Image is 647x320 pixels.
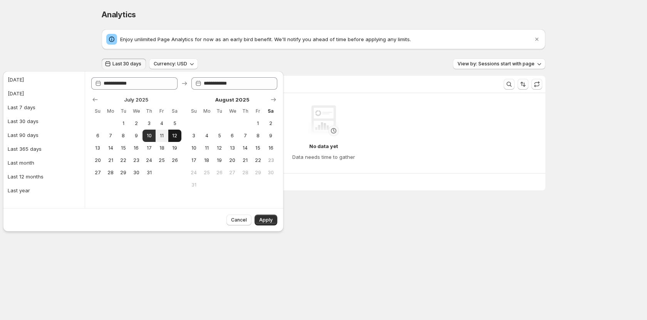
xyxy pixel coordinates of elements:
[239,130,251,142] button: Thursday August 7 2025
[251,117,264,130] button: Friday August 1 2025
[265,117,277,130] button: Saturday August 2 2025
[203,108,210,114] span: Mo
[265,154,277,167] button: Today Saturday August 23 2025
[251,105,264,117] th: Friday
[130,154,142,167] button: Wednesday July 23 2025
[239,154,251,167] button: Thursday August 21 2025
[265,142,277,154] button: Saturday August 16 2025
[255,133,261,139] span: 8
[117,142,130,154] button: Tuesday July 15 2025
[308,105,339,136] img: No data yet
[255,145,261,151] span: 15
[102,10,136,19] span: Analytics
[112,61,141,67] span: Last 30 days
[159,120,165,127] span: 4
[91,154,104,167] button: Sunday July 20 2025
[226,154,239,167] button: Wednesday August 20 2025
[216,170,223,176] span: 26
[8,173,44,180] div: Last 12 months
[200,105,213,117] th: Monday
[242,170,248,176] span: 28
[242,133,248,139] span: 7
[8,90,24,97] div: [DATE]
[107,170,114,176] span: 28
[255,215,277,225] button: Apply
[216,157,223,163] span: 19
[5,101,82,113] button: Last 7 days
[142,167,155,179] button: Thursday July 31 2025
[292,153,355,161] h4: Data needs time to gather
[146,133,152,139] span: 10
[107,133,114,139] span: 7
[229,145,236,151] span: 13
[142,142,155,154] button: Thursday July 17 2025
[188,105,200,117] th: Sunday
[133,157,139,163] span: 23
[213,167,226,179] button: Tuesday August 26 2025
[5,184,82,197] button: Last year
[91,130,104,142] button: Sunday July 6 2025
[133,145,139,151] span: 16
[133,170,139,176] span: 30
[159,133,165,139] span: 11
[130,105,142,117] th: Wednesday
[188,154,200,167] button: Sunday August 17 2025
[309,142,338,150] h4: No data yet
[226,130,239,142] button: Wednesday August 6 2025
[102,58,146,69] button: Last 30 days
[200,142,213,154] button: Monday August 11 2025
[191,108,197,114] span: Su
[213,105,226,117] th: Tuesday
[239,105,251,117] th: Thursday
[142,130,155,142] button: Start of range Thursday July 10 2025
[168,154,181,167] button: Saturday July 26 2025
[229,157,236,163] span: 20
[146,170,152,176] span: 31
[159,157,165,163] span: 25
[191,170,197,176] span: 24
[268,145,274,151] span: 16
[5,129,82,141] button: Last 90 days
[8,187,30,194] div: Last year
[104,130,117,142] button: Monday July 7 2025
[242,145,248,151] span: 14
[120,108,127,114] span: Tu
[168,130,181,142] button: Saturday July 12 2025
[117,167,130,179] button: Tuesday July 29 2025
[268,157,274,163] span: 23
[168,105,181,117] th: Saturday
[242,157,248,163] span: 21
[231,217,247,223] span: Cancel
[107,108,114,114] span: Mo
[200,167,213,179] button: Monday August 25 2025
[117,154,130,167] button: Tuesday July 22 2025
[268,108,274,114] span: Sa
[107,145,114,151] span: 14
[188,179,200,191] button: Sunday August 31 2025
[133,133,139,139] span: 9
[149,58,198,69] button: Currency: USD
[8,145,42,153] div: Last 365 days
[146,108,152,114] span: Th
[239,167,251,179] button: Thursday August 28 2025
[213,142,226,154] button: Tuesday August 12 2025
[168,117,181,130] button: Saturday July 5 2025
[203,157,210,163] span: 18
[94,108,101,114] span: Su
[203,133,210,139] span: 4
[117,117,130,130] button: Tuesday July 1 2025
[216,108,223,114] span: Tu
[142,154,155,167] button: Thursday July 24 2025
[130,130,142,142] button: Wednesday July 9 2025
[268,120,274,127] span: 2
[120,120,127,127] span: 1
[5,170,82,183] button: Last 12 months
[156,142,168,154] button: Friday July 18 2025
[159,108,165,114] span: Fr
[94,157,101,163] span: 20
[120,145,127,151] span: 15
[168,142,181,154] button: Saturday July 19 2025
[104,142,117,154] button: Monday July 14 2025
[133,120,139,127] span: 2
[90,94,101,105] button: Show previous month, June 2025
